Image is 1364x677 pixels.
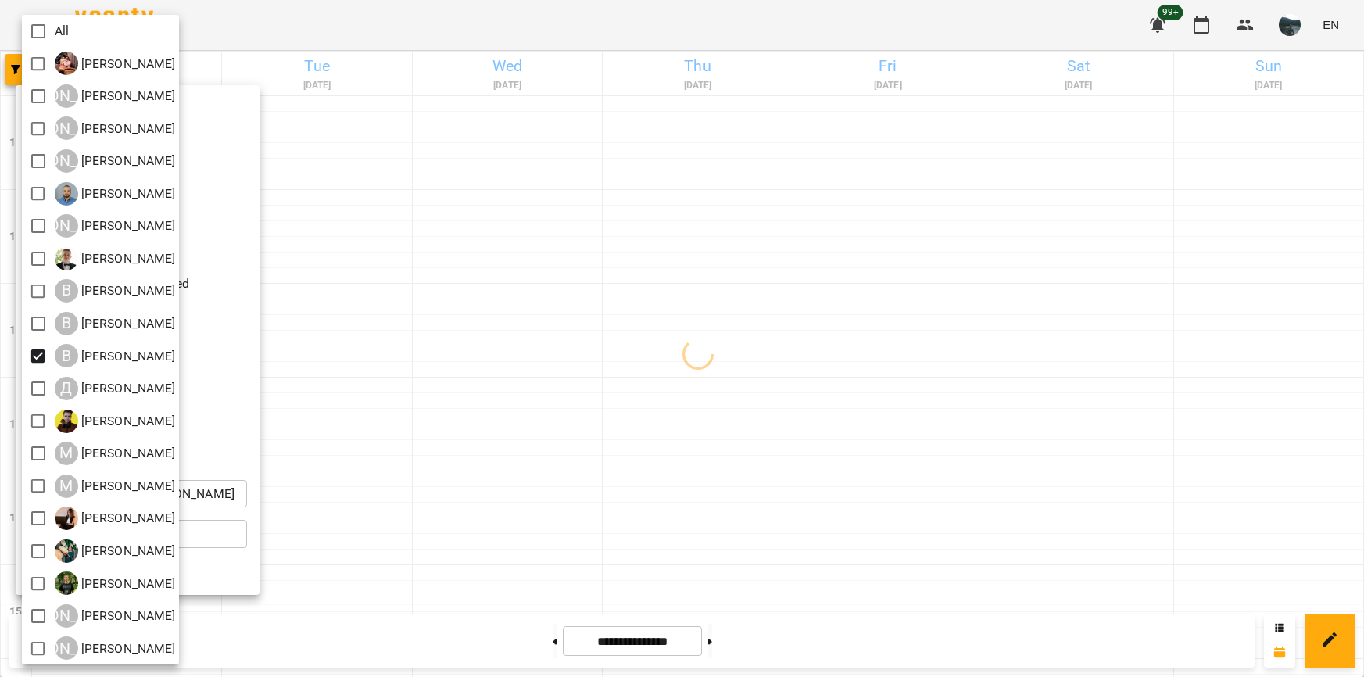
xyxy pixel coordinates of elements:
[55,507,176,530] div: Надія Шрай
[55,539,176,563] a: О [PERSON_NAME]
[55,312,78,335] div: В
[55,182,176,206] a: А [PERSON_NAME]
[55,475,176,498] a: М [PERSON_NAME]
[78,87,176,106] p: [PERSON_NAME]
[55,636,78,660] div: [PERSON_NAME]
[78,217,176,235] p: [PERSON_NAME]
[55,279,176,303] a: В [PERSON_NAME]
[55,344,176,367] a: В [PERSON_NAME]
[78,184,176,203] p: [PERSON_NAME]
[55,604,176,628] div: Юрій Шпак
[78,542,176,561] p: [PERSON_NAME]
[55,410,78,433] img: Д
[55,636,176,660] a: [PERSON_NAME] [PERSON_NAME]
[55,442,78,465] div: М
[78,412,176,431] p: [PERSON_NAME]
[55,279,176,303] div: Владислав Границький
[55,410,176,433] a: Д [PERSON_NAME]
[78,509,176,528] p: [PERSON_NAME]
[55,571,78,595] img: Р
[78,152,176,170] p: [PERSON_NAME]
[78,607,176,625] p: [PERSON_NAME]
[55,247,78,270] img: В
[55,182,176,206] div: Антон Костюк
[55,52,176,75] div: Ілля Петруша
[55,636,176,660] div: Ярослав Пташинський
[55,571,176,595] a: Р [PERSON_NAME]
[55,442,176,465] a: М [PERSON_NAME]
[55,84,78,108] div: [PERSON_NAME]
[55,52,78,75] img: І
[55,214,78,238] div: [PERSON_NAME]
[55,475,78,498] div: М
[55,539,176,563] div: Ольга Мизюк
[55,507,176,530] a: Н [PERSON_NAME]
[78,249,176,268] p: [PERSON_NAME]
[55,214,176,238] a: [PERSON_NAME] [PERSON_NAME]
[78,55,176,73] p: [PERSON_NAME]
[55,344,78,367] div: В
[55,539,78,563] img: О
[78,379,176,398] p: [PERSON_NAME]
[55,116,176,140] div: Аліна Москаленко
[55,214,176,238] div: Артем Кот
[78,444,176,463] p: [PERSON_NAME]
[55,571,176,595] div: Роман Ованенко
[55,377,176,400] a: Д [PERSON_NAME]
[55,52,176,75] a: І [PERSON_NAME]
[55,149,176,173] div: Анастасія Герус
[55,604,78,628] div: [PERSON_NAME]
[78,477,176,496] p: [PERSON_NAME]
[55,344,176,367] div: Віталій Кадуха
[55,279,78,303] div: В
[78,575,176,593] p: [PERSON_NAME]
[55,247,176,270] a: В [PERSON_NAME]
[55,149,78,173] div: [PERSON_NAME]
[55,312,176,335] div: Володимир Ярошинський
[55,182,78,206] img: А
[55,507,78,530] img: Н
[55,247,176,270] div: Вадим Моргун
[55,84,176,108] a: [PERSON_NAME] [PERSON_NAME]
[78,120,176,138] p: [PERSON_NAME]
[55,312,176,335] a: В [PERSON_NAME]
[55,22,69,41] p: All
[55,84,176,108] div: Альберт Волков
[78,281,176,300] p: [PERSON_NAME]
[55,116,176,140] a: [PERSON_NAME] [PERSON_NAME]
[55,149,176,173] a: [PERSON_NAME] [PERSON_NAME]
[78,347,176,366] p: [PERSON_NAME]
[55,604,176,628] a: [PERSON_NAME] [PERSON_NAME]
[78,314,176,333] p: [PERSON_NAME]
[55,116,78,140] div: [PERSON_NAME]
[78,639,176,658] p: [PERSON_NAME]
[55,377,78,400] div: Д
[55,475,176,498] div: Михайло Поліщук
